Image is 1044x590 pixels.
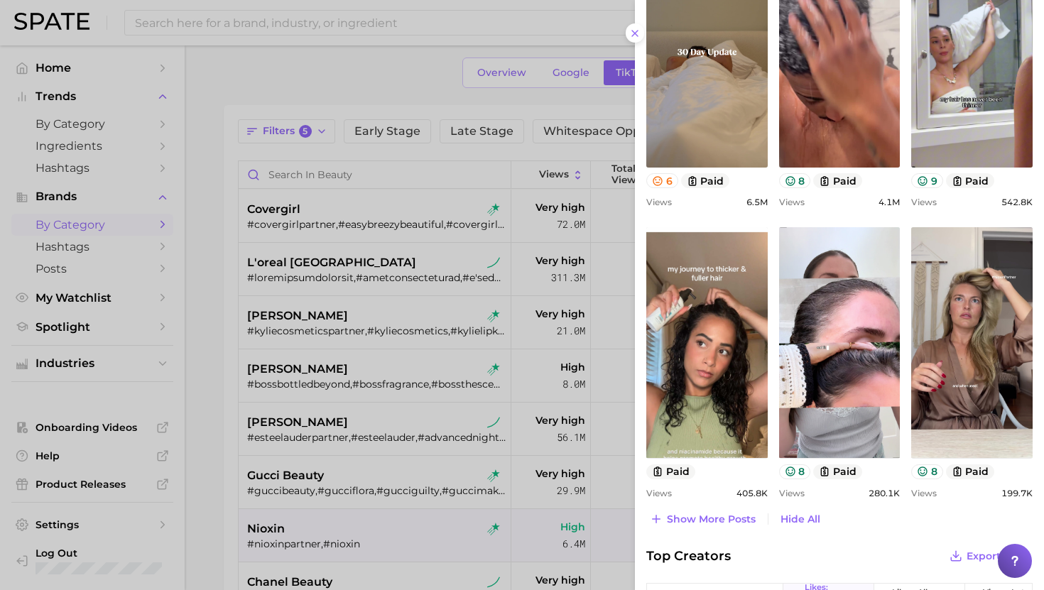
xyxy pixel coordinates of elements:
button: Show more posts [646,509,759,529]
span: Top Creators [646,546,731,566]
button: 8 [779,173,811,188]
span: Views [779,488,805,498]
span: Views [911,488,937,498]
span: Views [779,197,805,207]
span: 199.7k [1001,488,1033,498]
span: Views [646,488,672,498]
span: Show more posts [667,513,756,525]
button: Hide All [777,510,824,529]
span: 405.8k [736,488,768,498]
button: paid [813,464,862,479]
button: paid [681,173,730,188]
span: 542.8k [1001,197,1033,207]
button: 8 [911,464,943,479]
span: Hide All [781,513,820,525]
button: paid [646,464,695,479]
button: 9 [911,173,943,188]
span: Views [646,197,672,207]
span: 4.1m [879,197,900,207]
button: paid [946,173,995,188]
button: paid [946,464,995,479]
span: 280.1k [869,488,900,498]
span: 6.5m [746,197,768,207]
button: paid [813,173,862,188]
span: Export Data [967,550,1029,562]
span: Views [911,197,937,207]
button: 8 [779,464,811,479]
button: 6 [646,173,678,188]
button: Export Data [946,546,1033,566]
